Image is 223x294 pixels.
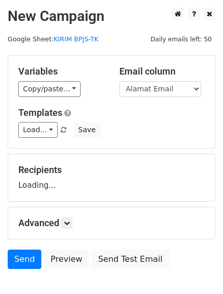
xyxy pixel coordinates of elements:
[18,217,205,229] h5: Advanced
[18,122,58,138] a: Load...
[147,34,215,45] span: Daily emails left: 50
[44,250,89,269] a: Preview
[73,122,100,138] button: Save
[147,35,215,43] a: Daily emails left: 50
[91,250,169,269] a: Send Test Email
[119,66,205,77] h5: Email column
[18,164,205,191] div: Loading...
[54,35,98,43] a: KIRIM BPJS-TK
[18,164,205,176] h5: Recipients
[8,8,215,25] h2: New Campaign
[8,250,41,269] a: Send
[8,35,98,43] small: Google Sheet:
[18,107,62,118] a: Templates
[18,81,81,97] a: Copy/paste...
[18,66,104,77] h5: Variables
